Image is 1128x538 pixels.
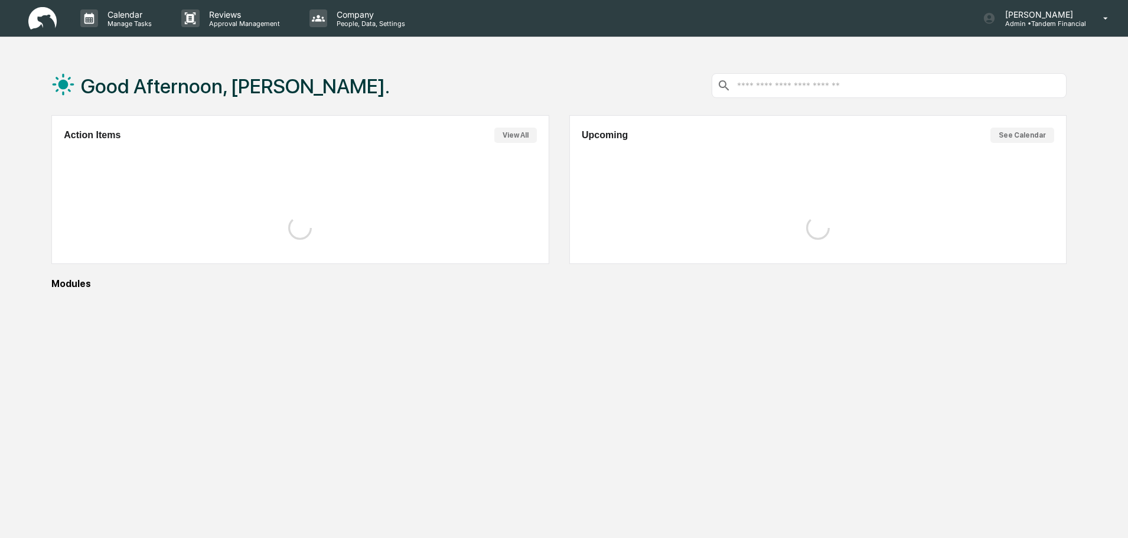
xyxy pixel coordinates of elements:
[996,9,1086,19] p: [PERSON_NAME]
[81,74,390,98] h1: Good Afternoon, [PERSON_NAME].
[494,128,537,143] button: View All
[28,7,57,30] img: logo
[200,9,286,19] p: Reviews
[200,19,286,28] p: Approval Management
[990,128,1054,143] button: See Calendar
[582,130,628,141] h2: Upcoming
[327,19,411,28] p: People, Data, Settings
[98,9,158,19] p: Calendar
[64,130,120,141] h2: Action Items
[327,9,411,19] p: Company
[996,19,1086,28] p: Admin • Tandem Financial
[51,278,1067,289] div: Modules
[98,19,158,28] p: Manage Tasks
